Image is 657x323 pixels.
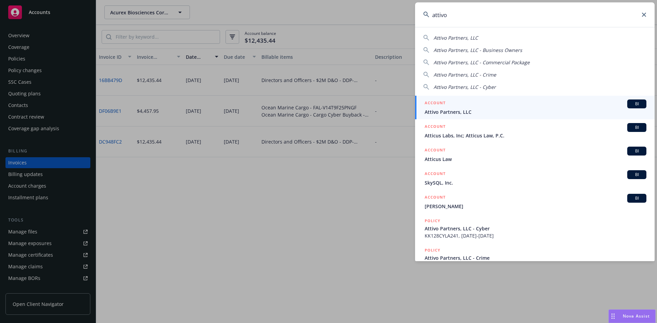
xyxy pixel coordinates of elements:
span: Atticus Law [425,156,646,163]
span: Atticus Labs, Inc; Atticus Law, P.C. [425,132,646,139]
span: KK128CYLA241, [DATE]-[DATE] [425,232,646,239]
span: SkySQL, Inc. [425,179,646,186]
a: ACCOUNTBIAtticus Law [415,143,655,166]
span: Attivo Partners, LLC [425,108,646,116]
span: Attivo Partners, LLC - Commercial Package [434,59,530,66]
a: POLICYAttivo Partners, LLC - Crime [415,243,655,272]
h5: POLICY [425,247,440,254]
a: ACCOUNTBIAtticus Labs, Inc; Atticus Law, P.C. [415,119,655,143]
span: BI [630,195,644,201]
div: Drag to move [609,310,617,323]
span: BI [630,172,644,178]
h5: ACCOUNT [425,170,446,178]
a: ACCOUNTBI[PERSON_NAME] [415,190,655,214]
span: Attivo Partners, LLC - Business Owners [434,47,522,53]
span: BI [630,124,644,131]
h5: ACCOUNT [425,99,446,108]
h5: ACCOUNT [425,194,446,202]
span: Nova Assist [623,313,650,319]
h5: ACCOUNT [425,123,446,131]
button: Nova Assist [608,309,656,323]
span: Attivo Partners, LLC - Crime [434,71,496,78]
a: ACCOUNTBIAttivo Partners, LLC [415,96,655,119]
span: Attivo Partners, LLC - Crime [425,254,646,261]
h5: ACCOUNT [425,147,446,155]
input: Search... [415,2,655,27]
span: Attivo Partners, LLC [434,35,478,41]
span: BI [630,148,644,154]
span: [PERSON_NAME] [425,203,646,210]
span: Attivo Partners, LLC - Cyber [434,84,496,90]
a: ACCOUNTBISkySQL, Inc. [415,166,655,190]
span: BI [630,101,644,107]
a: POLICYAttivo Partners, LLC - CyberKK128CYLA241, [DATE]-[DATE] [415,214,655,243]
h5: POLICY [425,217,440,224]
span: Attivo Partners, LLC - Cyber [425,225,646,232]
